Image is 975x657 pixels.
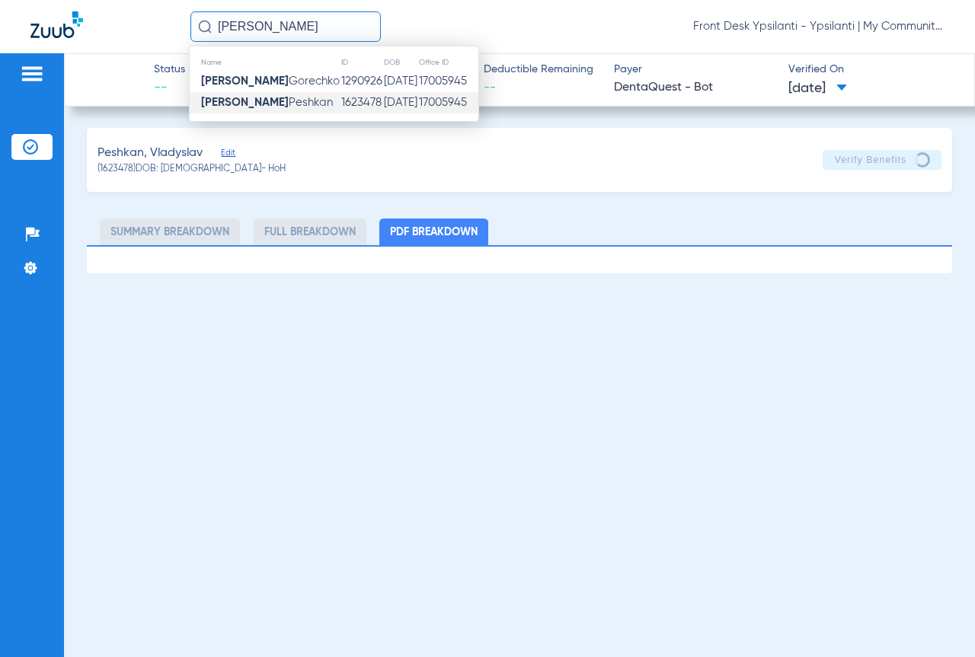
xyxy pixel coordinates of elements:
[190,54,340,71] th: Name
[418,54,478,71] th: Office ID
[788,62,950,78] span: Verified On
[201,75,340,87] span: Gorechko
[484,81,496,94] span: --
[254,218,366,245] li: Full Breakdown
[154,62,185,78] span: Status
[340,92,383,113] td: 1623478
[100,218,240,245] li: Summary Breakdown
[201,97,333,108] span: Peshkan
[190,11,381,42] input: Search for patients
[788,79,847,98] span: [DATE]
[201,75,289,87] strong: [PERSON_NAME]
[614,78,775,97] span: DentaQuest - Bot
[340,54,383,71] th: ID
[30,11,83,38] img: Zuub Logo
[418,71,478,92] td: 17005945
[383,54,418,71] th: DOB
[20,65,44,83] img: hamburger-icon
[899,584,975,657] iframe: Chat Widget
[201,97,289,108] strong: [PERSON_NAME]
[418,92,478,113] td: 17005945
[383,71,418,92] td: [DATE]
[383,92,418,113] td: [DATE]
[340,71,383,92] td: 1290926
[484,62,593,78] span: Deductible Remaining
[198,20,212,33] img: Search Icon
[154,78,185,97] span: --
[221,148,235,162] span: Edit
[97,144,203,163] span: Peshkan, Vladyslav
[614,62,775,78] span: Payer
[379,218,488,245] li: PDF Breakdown
[693,19,945,34] span: Front Desk Ypsilanti - Ypsilanti | My Community Dental Centers
[97,163,286,177] span: (1623478) DOB: [DEMOGRAPHIC_DATA] - HoH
